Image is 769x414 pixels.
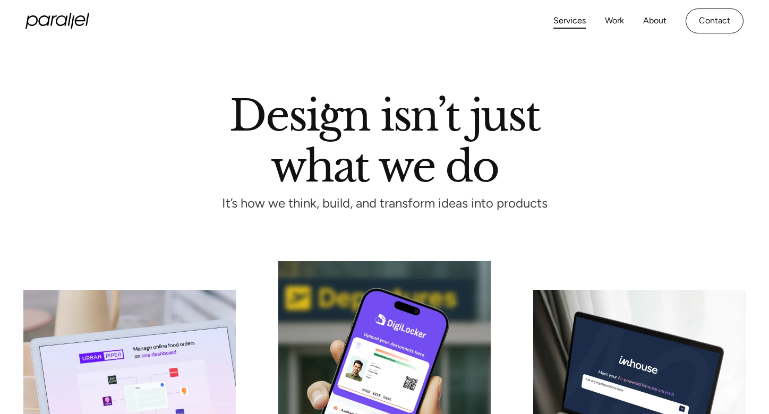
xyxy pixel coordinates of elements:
a: home [25,13,89,29]
a: Work [605,13,624,29]
a: Services [553,13,586,29]
a: Contact [686,8,744,33]
h1: Design isn’t just what we do [229,95,540,182]
a: About [643,13,667,29]
p: It’s how we think, build, and transform ideas into products [202,199,567,208]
